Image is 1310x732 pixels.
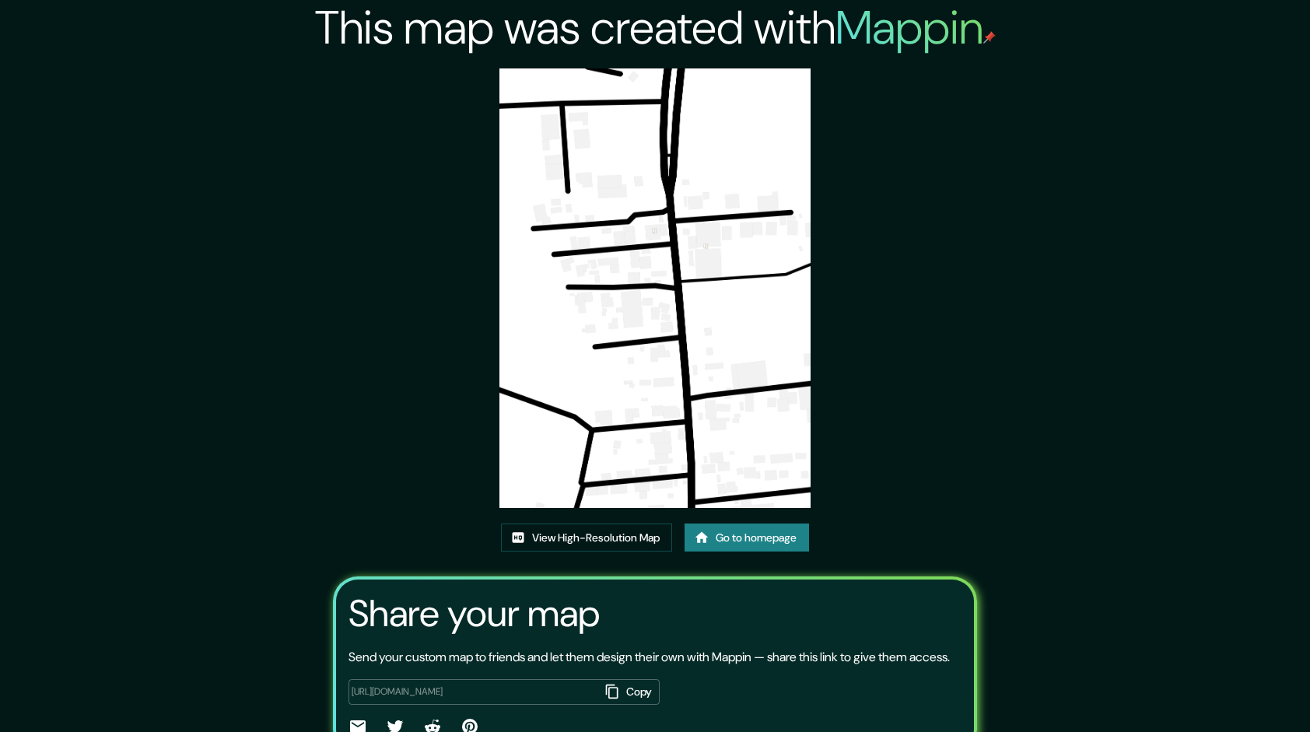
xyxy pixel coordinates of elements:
[499,68,810,508] img: created-map
[685,524,809,552] a: Go to homepage
[599,679,660,705] button: Copy
[349,592,600,636] h3: Share your map
[1172,671,1293,715] iframe: Help widget launcher
[983,31,996,44] img: mappin-pin
[349,648,950,667] p: Send your custom map to friends and let them design their own with Mappin — share this link to gi...
[501,524,672,552] a: View High-Resolution Map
